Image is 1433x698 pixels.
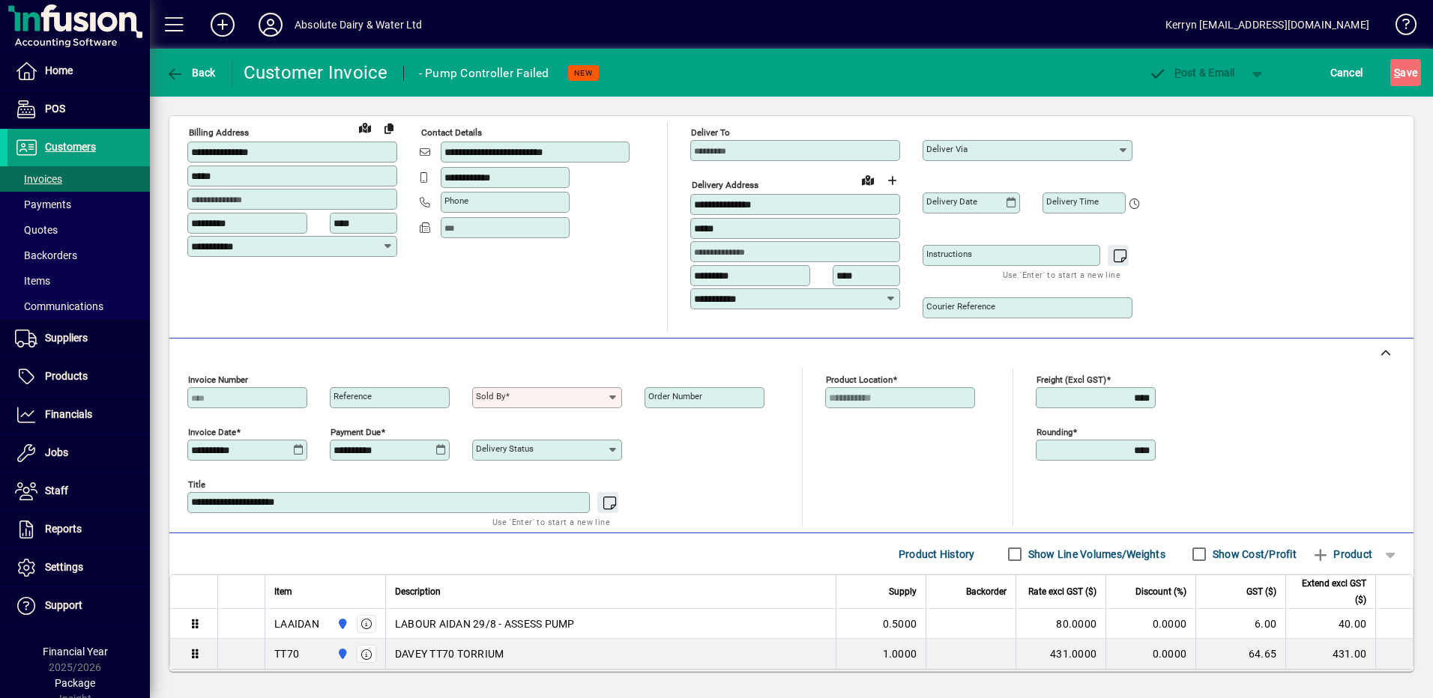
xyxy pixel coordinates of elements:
[1025,616,1096,631] div: 80.0000
[162,59,220,86] button: Back
[15,224,58,236] span: Quotes
[1195,609,1285,639] td: 6.00
[395,616,575,631] span: LABOUR AIDAN 29/8 - ASSESS PUMP
[45,599,82,611] span: Support
[926,249,972,259] mat-label: Instructions
[334,391,372,401] mat-label: Reference
[1327,59,1367,86] button: Cancel
[333,616,350,632] span: Matata Road
[1312,542,1372,566] span: Product
[1025,646,1096,661] div: 431.0000
[45,446,68,458] span: Jobs
[45,64,73,76] span: Home
[1037,374,1106,385] mat-label: Freight (excl GST)
[574,68,593,78] span: NEW
[893,541,981,568] button: Product History
[7,166,150,192] a: Invoices
[1046,196,1099,207] mat-label: Delivery time
[7,217,150,243] a: Quotes
[7,434,150,472] a: Jobs
[247,11,295,38] button: Profile
[476,443,534,454] mat-label: Delivery status
[1390,59,1421,86] button: Save
[7,473,150,510] a: Staff
[188,427,236,437] mat-label: Invoice date
[45,332,88,344] span: Suppliers
[1141,59,1243,86] button: Post & Email
[15,275,50,287] span: Items
[377,116,401,140] button: Copy to Delivery address
[444,195,468,206] mat-label: Phone
[926,144,968,154] mat-label: Deliver via
[1003,266,1120,283] mat-hint: Use 'Enter' to start a new line
[926,301,995,312] mat-label: Courier Reference
[1165,13,1369,37] div: Kerryn [EMAIL_ADDRESS][DOMAIN_NAME]
[166,67,216,79] span: Back
[1105,639,1195,669] td: 0.0000
[899,542,975,566] span: Product History
[1394,67,1400,79] span: S
[7,396,150,434] a: Financials
[45,523,82,535] span: Reports
[1330,61,1363,85] span: Cancel
[7,320,150,357] a: Suppliers
[7,549,150,586] a: Settings
[883,646,917,661] span: 1.0000
[1246,583,1276,600] span: GST ($)
[333,646,350,662] span: Matata Road
[1037,427,1073,437] mat-label: Rounding
[1148,67,1235,79] span: ost & Email
[826,374,893,385] mat-label: Product location
[7,52,150,90] a: Home
[7,91,150,128] a: POS
[395,646,504,661] span: DAVEY TT70 TORRIUM
[1174,67,1181,79] span: P
[331,427,381,437] mat-label: Payment due
[1195,639,1285,669] td: 64.65
[7,268,150,294] a: Items
[1025,547,1165,562] label: Show Line Volumes/Weights
[15,249,77,261] span: Backorders
[648,391,702,401] mat-label: Order number
[476,391,505,401] mat-label: Sold by
[295,13,423,37] div: Absolute Dairy & Water Ltd
[45,141,96,153] span: Customers
[691,127,730,138] mat-label: Deliver To
[45,103,65,115] span: POS
[45,485,68,497] span: Staff
[856,168,880,192] a: View on map
[1295,575,1366,608] span: Extend excl GST ($)
[188,479,205,490] mat-label: Title
[7,243,150,268] a: Backorders
[7,192,150,217] a: Payments
[274,646,299,661] div: TT70
[1384,3,1414,52] a: Knowledge Base
[353,115,377,139] a: View on map
[15,173,62,185] span: Invoices
[1394,61,1417,85] span: ave
[1210,547,1297,562] label: Show Cost/Profit
[274,583,292,600] span: Item
[966,583,1007,600] span: Backorder
[880,169,904,192] button: Choose address
[1285,639,1375,669] td: 431.00
[1285,609,1375,639] td: 40.00
[43,646,108,658] span: Financial Year
[7,294,150,319] a: Communications
[15,300,103,312] span: Communications
[150,59,232,86] app-page-header-button: Back
[45,370,88,382] span: Products
[1135,583,1186,600] span: Discount (%)
[889,583,917,600] span: Supply
[926,196,977,207] mat-label: Delivery date
[45,408,92,420] span: Financials
[55,677,95,689] span: Package
[419,61,549,85] div: - Pump Controller Failed
[1028,583,1096,600] span: Rate excl GST ($)
[15,198,71,210] span: Payments
[883,616,917,631] span: 0.5000
[492,513,610,530] mat-hint: Use 'Enter' to start a new line
[188,374,248,385] mat-label: Invoice number
[274,616,319,631] div: LAAIDAN
[199,11,247,38] button: Add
